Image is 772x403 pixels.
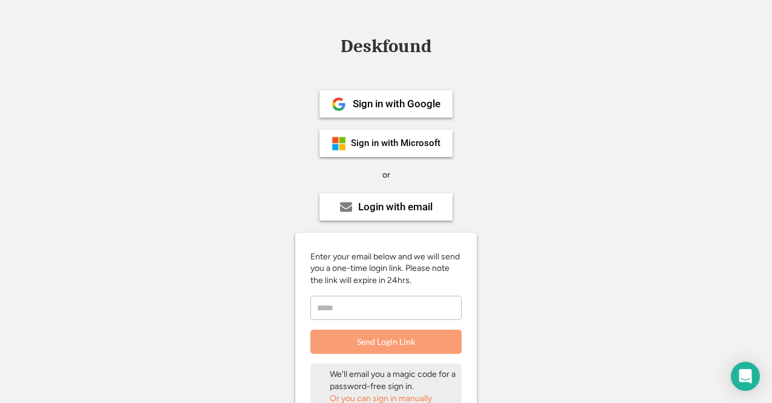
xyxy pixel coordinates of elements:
[382,169,390,181] div: or
[310,330,462,354] button: Send Login Link
[335,37,437,56] div: Deskfound
[330,368,457,392] div: We'll email you a magic code for a password-free sign in.
[310,251,462,287] div: Enter your email below and we will send you a one-time login link. Please note the link will expi...
[332,136,346,151] img: ms-symbollockup_mssymbol_19.png
[351,139,440,148] div: Sign in with Microsoft
[353,99,440,109] div: Sign in with Google
[332,97,346,112] img: 1024px-Google__G__Logo.svg.png
[731,362,760,391] div: Open Intercom Messenger
[358,202,433,212] div: Login with email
